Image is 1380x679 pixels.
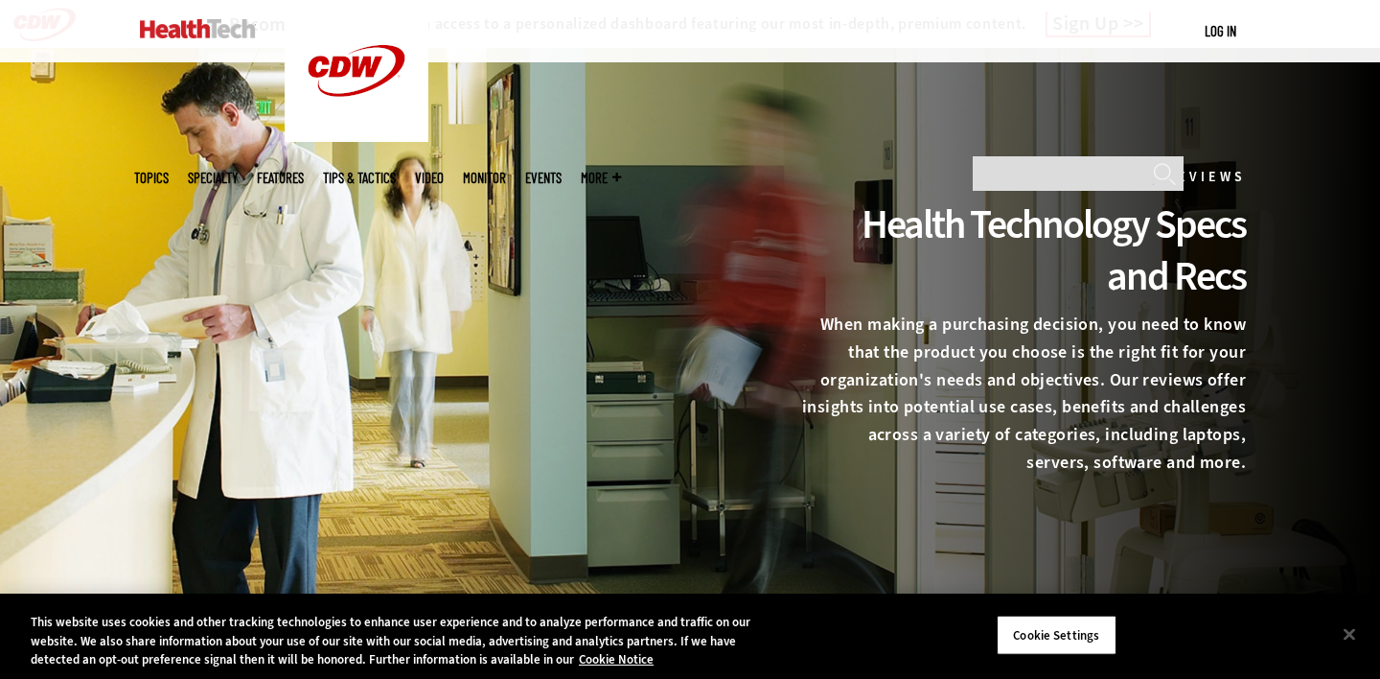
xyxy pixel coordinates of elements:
[31,613,759,669] div: This website uses cookies and other tracking technologies to enhance user experience and to analy...
[415,171,444,185] a: Video
[1328,613,1370,655] button: Close
[581,171,621,185] span: More
[801,199,1246,302] div: Health Technology Specs and Recs
[801,173,1246,182] div: PRODUCT REVIEWS
[323,171,396,185] a: Tips & Tactics
[188,171,238,185] span: Specialty
[801,311,1246,477] p: When making a purchasing decision, you need to know that the product you choose is the right fit ...
[285,127,428,147] a: CDW
[1205,22,1236,39] a: Log in
[140,19,256,38] img: Home
[463,171,506,185] a: MonITor
[997,615,1116,655] button: Cookie Settings
[1205,21,1236,41] div: User menu
[257,171,304,185] a: Features
[134,171,169,185] span: Topics
[525,171,562,185] a: Events
[579,651,654,667] a: More information about your privacy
